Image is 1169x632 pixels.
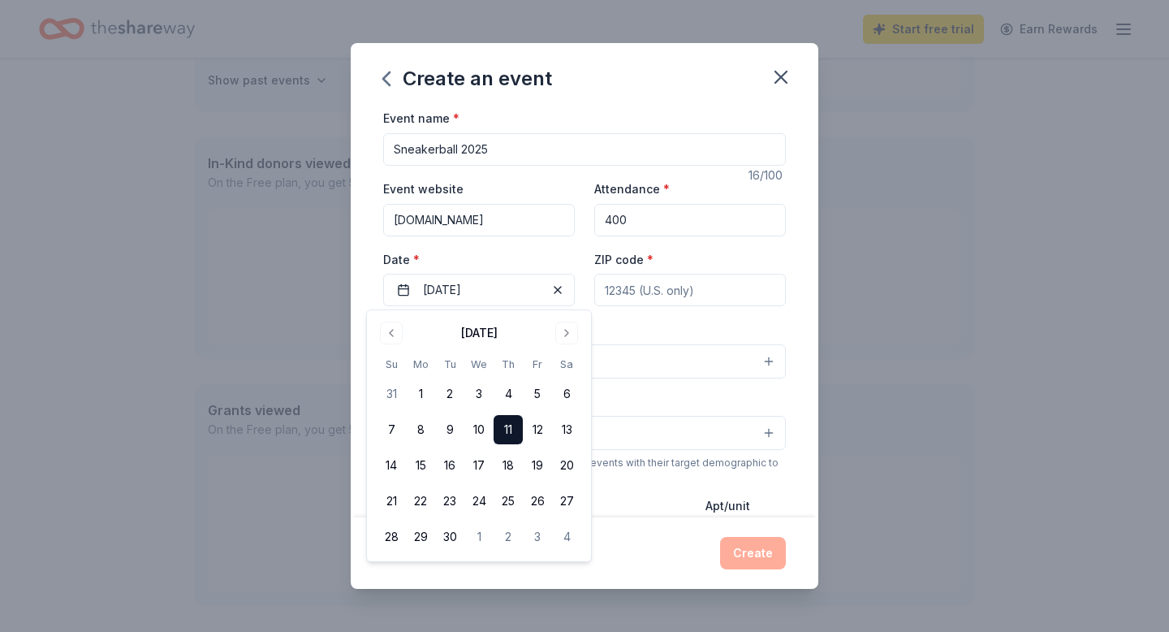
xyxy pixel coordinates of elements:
[494,356,523,373] th: Thursday
[435,451,464,480] button: 16
[555,322,578,344] button: Go to next month
[464,487,494,516] button: 24
[494,487,523,516] button: 25
[406,415,435,444] button: 8
[523,356,552,373] th: Friday
[552,356,581,373] th: Saturday
[494,451,523,480] button: 18
[383,204,575,236] input: https://www...
[406,356,435,373] th: Monday
[464,522,494,552] button: 1
[594,274,786,306] input: 12345 (U.S. only)
[406,451,435,480] button: 15
[380,322,403,344] button: Go to previous month
[435,415,464,444] button: 9
[523,379,552,409] button: 5
[523,451,552,480] button: 19
[377,451,406,480] button: 14
[552,379,581,409] button: 6
[383,252,575,268] label: Date
[523,415,552,444] button: 12
[406,487,435,516] button: 22
[377,356,406,373] th: Sunday
[435,522,464,552] button: 30
[377,487,406,516] button: 21
[464,356,494,373] th: Wednesday
[377,415,406,444] button: 7
[435,356,464,373] th: Tuesday
[435,487,464,516] button: 23
[705,498,750,514] label: Apt/unit
[435,379,464,409] button: 2
[594,204,786,236] input: 20
[406,379,435,409] button: 1
[461,323,498,343] div: [DATE]
[464,451,494,480] button: 17
[464,379,494,409] button: 3
[594,252,654,268] label: ZIP code
[383,133,786,166] input: Spring Fundraiser
[748,166,786,185] div: 16 /100
[383,181,464,197] label: Event website
[523,487,552,516] button: 26
[594,181,670,197] label: Attendance
[406,522,435,552] button: 29
[552,522,581,552] button: 4
[377,522,406,552] button: 28
[383,274,575,306] button: [DATE]
[494,522,523,552] button: 2
[464,415,494,444] button: 10
[383,66,552,92] div: Create an event
[523,522,552,552] button: 3
[377,379,406,409] button: 31
[552,487,581,516] button: 27
[383,110,459,127] label: Event name
[552,451,581,480] button: 20
[552,415,581,444] button: 13
[494,379,523,409] button: 4
[494,415,523,444] button: 11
